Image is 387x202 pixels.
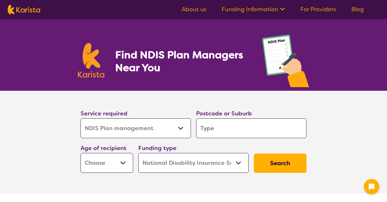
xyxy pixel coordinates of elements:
[300,5,336,13] a: For Providers
[81,110,127,117] label: Service required
[196,118,306,138] input: Type
[115,48,249,74] h1: Find NDIS Plan Managers Near You
[182,5,206,13] a: About us
[138,144,176,152] label: Funding type
[222,5,285,13] a: Funding Information
[196,110,252,117] label: Postcode or Suburb
[351,5,364,13] a: Blog
[262,35,309,91] img: plan-management
[8,5,40,14] img: Karista logo
[78,43,104,78] img: Karista logo
[81,144,126,152] label: Age of recipient
[254,154,306,173] button: Search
